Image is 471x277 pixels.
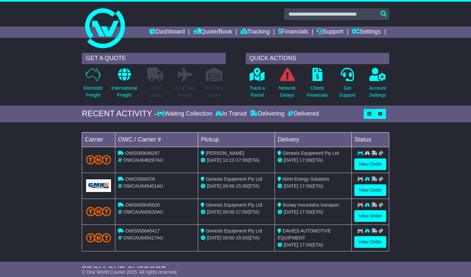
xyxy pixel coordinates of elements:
span: [DATE] [284,157,298,163]
img: TNT_Domestic.png [86,207,111,216]
span: OWCAU645417AU [123,235,163,240]
img: GetCarrierServiceLogo [86,179,111,192]
p: Air & Sea Freight [175,85,194,99]
a: Quote/Book [193,27,232,38]
div: Waiting Collection [157,110,214,118]
a: View Order [354,158,386,170]
span: [DATE] [284,183,298,189]
span: 09:00 [223,183,234,189]
span: MAN Energy Solutions [283,176,329,182]
span: 17:00 [236,157,248,163]
a: Dashboard [149,27,185,38]
span: OWCAU646297AU [123,157,163,163]
a: Settings [352,27,381,38]
a: Financials [278,27,308,38]
span: [DATE] [207,235,221,240]
p: Track a Parcel [250,85,265,99]
span: 17:00 [299,183,311,189]
span: [DATE] [284,209,298,215]
a: CheckFinancials [306,67,328,102]
span: 09:00 [223,235,234,240]
span: DAVIES AUTOMOTIVE EQUIPMENT [278,228,331,240]
p: Check Financials [307,85,328,99]
span: OWS000646297 [125,150,160,156]
div: In Transit [214,110,248,118]
a: View Order [354,184,386,196]
span: 17:00 [299,209,311,215]
div: QUICK ACTIONS [246,53,389,64]
div: GET A QUOTE [82,53,225,64]
img: TNT_Domestic.png [86,155,111,164]
span: Genesis Equipment Pty Ltd [206,228,262,233]
td: Pickup [198,132,275,147]
span: 10:12 [223,157,234,163]
p: Account Settings [369,85,386,99]
span: 15:00 [236,183,248,189]
span: 17:00 [299,157,311,163]
p: Air / Sea Depot [205,85,223,99]
p: Full Loads [147,85,164,99]
div: - (ETA) [201,183,272,190]
a: DomesticFreight [83,67,103,102]
td: Carrier [82,132,115,147]
div: FROM OUR SUPPORT [82,265,389,275]
td: Delivery [275,132,352,147]
a: Tracking [241,27,270,38]
span: Genesis Equipment Pty Ltd [283,150,339,156]
p: Domestic Freight [83,85,103,99]
a: View Order [354,236,386,248]
div: (ETA) [278,241,349,248]
p: International Freight [111,85,137,99]
div: Delivered [286,110,319,118]
a: AccountSettings [369,67,386,102]
td: OWC / Carrier # [115,132,198,147]
div: - (ETA) [201,234,272,241]
div: - (ETA) [201,209,272,216]
a: NetworkDelays [279,67,296,102]
span: 15:00 [236,235,248,240]
img: TNT_Domestic.png [86,233,111,242]
p: Network Delays [279,85,296,99]
div: (ETA) [278,157,349,164]
span: OWC0000378 [125,176,155,182]
span: 09:00 [223,209,234,215]
span: [DATE] [284,242,298,247]
span: [DATE] [207,209,221,215]
div: (ETA) [278,183,349,190]
span: Genesis Equipment Pty Ltd [206,176,262,182]
div: - (ETA) [201,157,272,164]
span: © One World Courier 2025. All rights reserved. [82,269,178,275]
div: (ETA) [278,209,349,216]
span: Snowy mountains transport [283,202,339,208]
a: Track aParcel [249,67,265,102]
span: OWCAU645401AU [123,183,163,189]
a: InternationalFreight [111,67,137,102]
a: GetSupport [339,67,356,102]
span: OWCAU645620AU [123,209,163,215]
span: [PERSON_NAME] [206,150,244,156]
p: Get Support [339,85,356,99]
div: RECENT ACTIVITY - [82,109,157,119]
td: Status [352,132,389,147]
span: OWS000645620 [125,202,160,208]
div: Delivering [248,110,286,118]
span: Genesis Equipment Pty Ltd [206,202,262,208]
a: View Order [354,210,386,222]
a: Support [316,27,343,38]
span: [DATE] [207,157,221,163]
span: [DATE] [207,183,221,189]
span: OWS000645417 [125,228,160,233]
span: 17:00 [236,209,248,215]
span: 17:00 [299,242,311,247]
